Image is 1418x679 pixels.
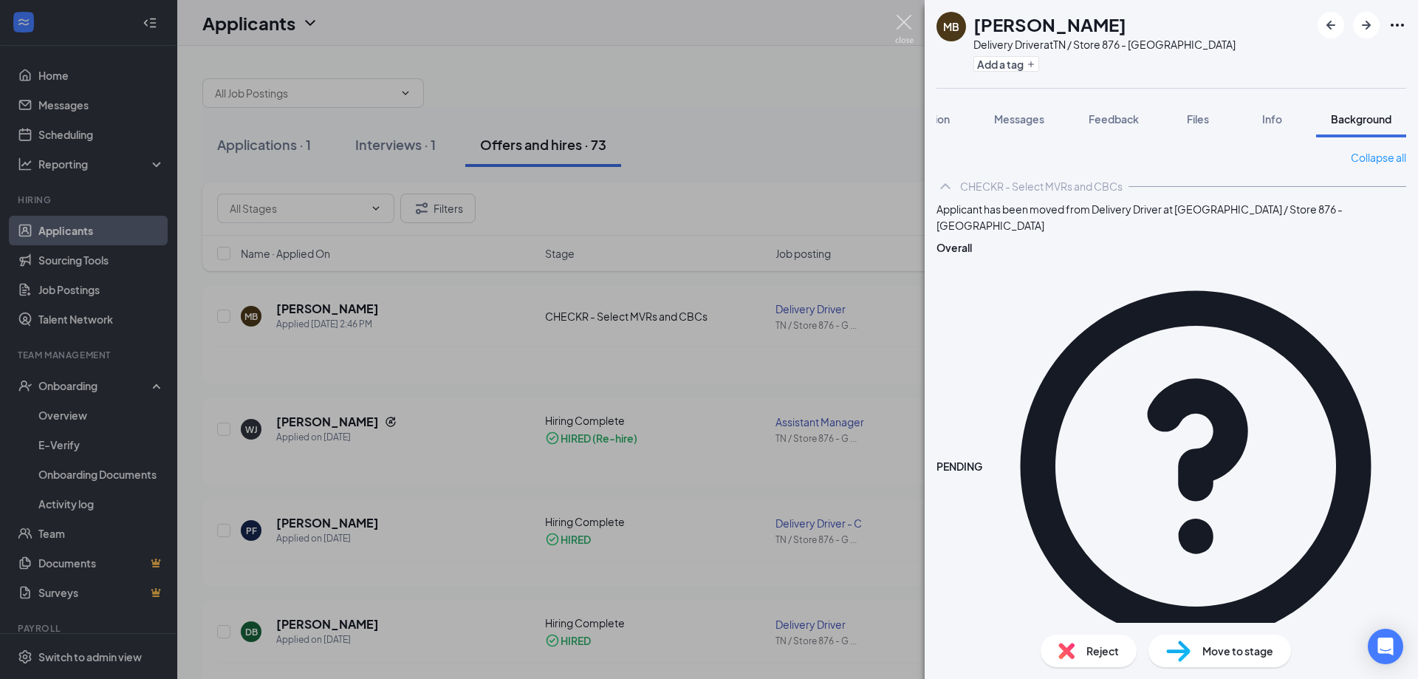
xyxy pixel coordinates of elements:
div: MB [943,19,959,34]
span: Files [1187,112,1209,126]
svg: ArrowRight [1357,16,1375,34]
button: ArrowLeftNew [1318,12,1344,38]
button: PlusAdd a tag [973,56,1039,72]
svg: QuestionInfo [985,256,1406,677]
svg: Ellipses [1388,16,1406,34]
span: Move to stage [1202,643,1273,659]
button: ArrowRight [1353,12,1380,38]
span: Background [1331,112,1391,126]
span: Overall [936,241,972,254]
span: Reject [1086,643,1119,659]
svg: ChevronUp [936,177,954,195]
span: Feedback [1089,112,1139,126]
div: CHECKR - Select MVRs and CBCs [960,179,1123,194]
svg: ArrowLeftNew [1322,16,1340,34]
div: Open Intercom Messenger [1368,629,1403,664]
svg: Plus [1027,60,1035,69]
span: Applicant has been moved from Delivery Driver at [GEOGRAPHIC_DATA] / Store 876 - [GEOGRAPHIC_DATA] [936,201,1406,233]
a: Collapse all [1351,149,1406,166]
span: Messages [994,112,1044,126]
div: Delivery Driver at TN / Store 876 - [GEOGRAPHIC_DATA] [973,37,1236,52]
span: Info [1262,112,1282,126]
span: PENDING [936,458,982,474]
h1: [PERSON_NAME] [973,12,1126,37]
